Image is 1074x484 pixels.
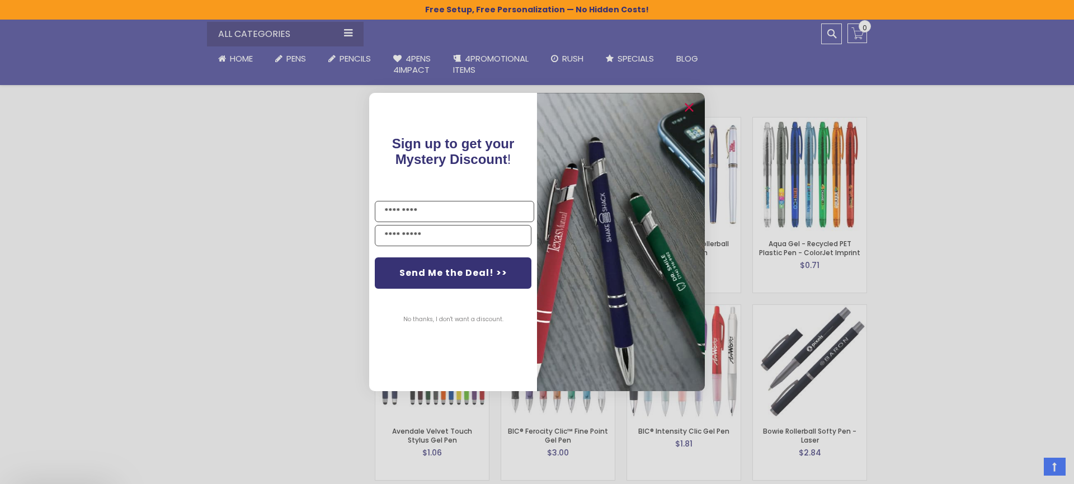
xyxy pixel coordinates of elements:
span: Sign up to get your Mystery Discount [392,136,515,167]
button: No thanks, I don't want a discount. [398,306,509,333]
button: Send Me the Deal! >> [375,257,531,289]
img: pop-up-image [537,93,705,391]
button: Close dialog [680,98,698,116]
span: ! [392,136,515,167]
